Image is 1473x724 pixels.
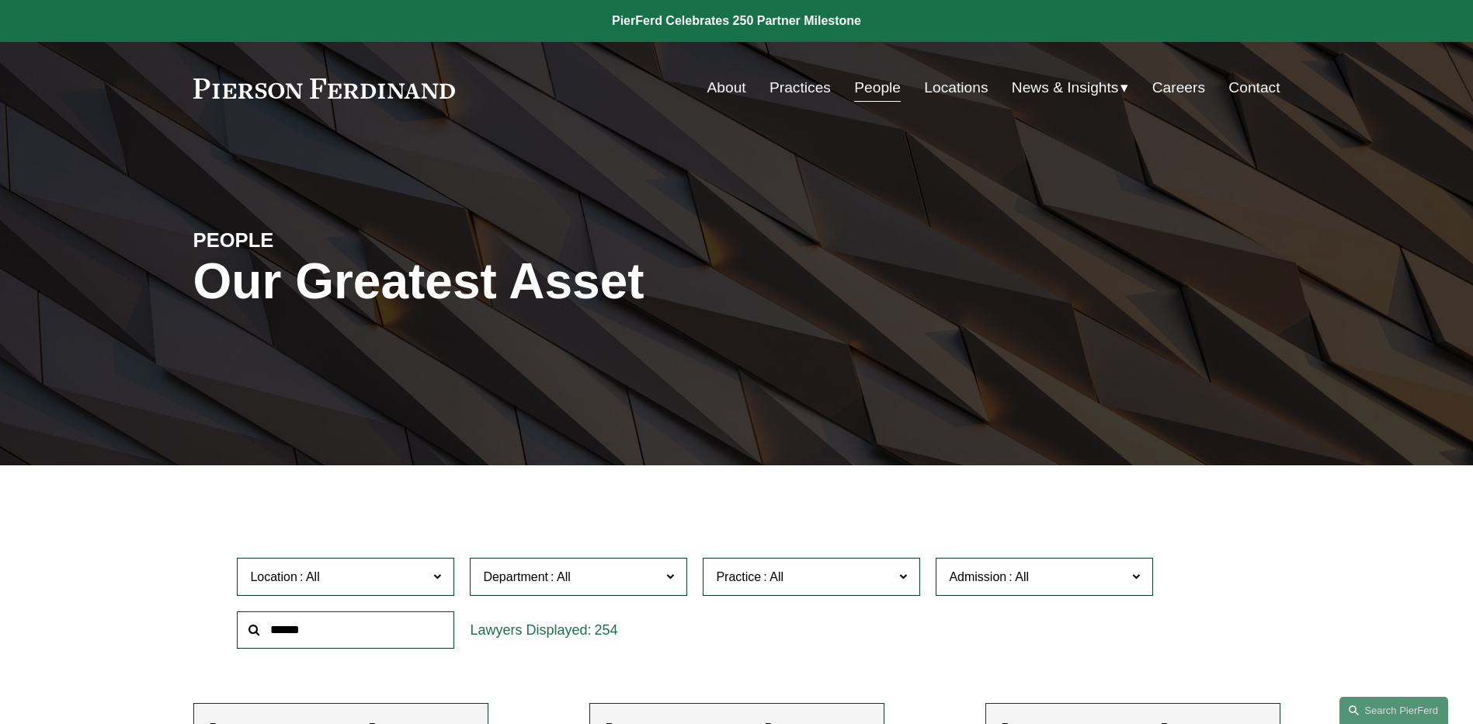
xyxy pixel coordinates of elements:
[250,570,297,583] span: Location
[854,73,901,103] a: People
[707,73,746,103] a: About
[770,73,831,103] a: Practices
[1012,75,1119,102] span: News & Insights
[193,253,918,310] h1: Our Greatest Asset
[716,570,761,583] span: Practice
[1228,73,1280,103] a: Contact
[949,570,1006,583] span: Admission
[193,228,465,252] h4: PEOPLE
[483,570,548,583] span: Department
[1339,697,1448,724] a: Search this site
[1012,73,1129,103] a: folder dropdown
[924,73,988,103] a: Locations
[594,622,617,638] span: 254
[1152,73,1205,103] a: Careers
